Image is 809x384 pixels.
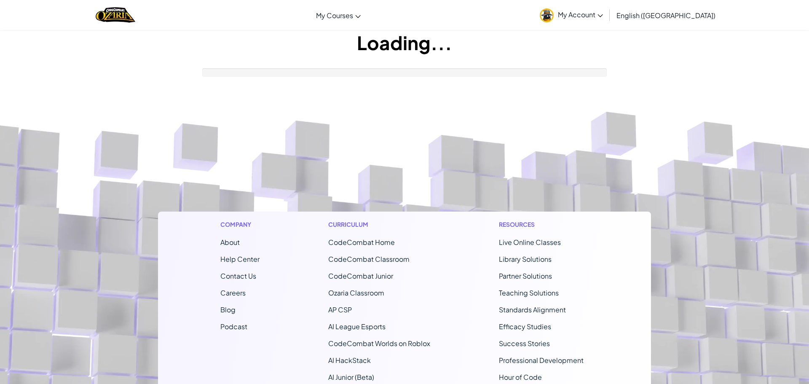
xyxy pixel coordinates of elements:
[220,220,260,229] h1: Company
[499,255,552,263] a: Library Solutions
[499,288,559,297] a: Teaching Solutions
[499,220,589,229] h1: Resources
[499,356,584,365] a: Professional Development
[558,10,603,19] span: My Account
[316,11,353,20] span: My Courses
[328,356,371,365] a: AI HackStack
[312,4,365,27] a: My Courses
[499,305,566,314] a: Standards Alignment
[612,4,720,27] a: English ([GEOGRAPHIC_DATA])
[328,288,384,297] a: Ozaria Classroom
[499,271,552,280] a: Partner Solutions
[328,271,393,280] a: CodeCombat Junior
[328,255,410,263] a: CodeCombat Classroom
[328,220,430,229] h1: Curriculum
[536,2,607,28] a: My Account
[220,238,240,247] a: About
[328,238,395,247] span: CodeCombat Home
[499,339,550,348] a: Success Stories
[499,322,551,331] a: Efficacy Studies
[220,305,236,314] a: Blog
[616,11,715,20] span: English ([GEOGRAPHIC_DATA])
[96,6,135,24] img: Home
[220,288,246,297] a: Careers
[328,339,430,348] a: CodeCombat Worlds on Roblox
[328,305,352,314] a: AP CSP
[96,6,135,24] a: Ozaria by CodeCombat logo
[328,322,386,331] a: AI League Esports
[499,373,542,381] a: Hour of Code
[499,238,561,247] a: Live Online Classes
[540,8,554,22] img: avatar
[220,255,260,263] a: Help Center
[220,271,256,280] span: Contact Us
[220,322,247,331] a: Podcast
[328,373,374,381] a: AI Junior (Beta)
